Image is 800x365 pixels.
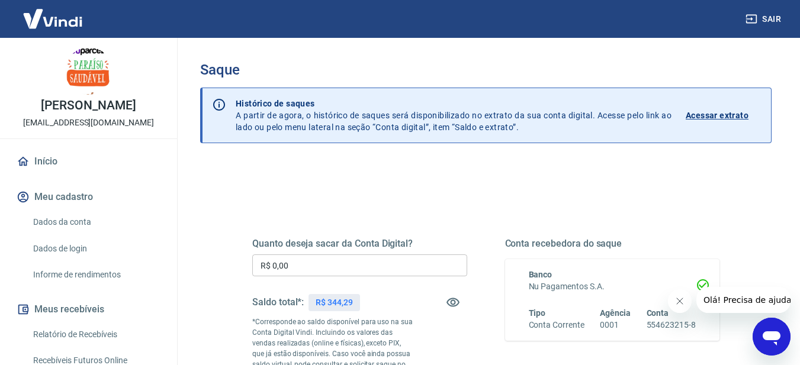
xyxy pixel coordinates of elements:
[23,117,154,129] p: [EMAIL_ADDRESS][DOMAIN_NAME]
[743,8,786,30] button: Sair
[686,109,748,121] p: Acessar extrato
[686,98,762,133] a: Acessar extrato
[14,1,91,37] img: Vindi
[252,238,467,250] h5: Quanto deseja sacar da Conta Digital?
[200,62,772,78] h3: Saque
[668,289,692,313] iframe: Fechar mensagem
[28,237,163,261] a: Dados de login
[529,319,584,331] h6: Conta Corrente
[14,296,163,322] button: Meus recebíveis
[600,308,631,318] span: Agência
[600,319,631,331] h6: 0001
[65,47,113,95] img: 3cc1d2fa-08a1-43b1-a04a-3cc8dad865f1.jpeg
[14,184,163,210] button: Meu cadastro
[28,263,163,287] a: Informe de rendimentos
[753,318,791,356] iframe: Botão para abrir a janela de mensagens
[529,308,546,318] span: Tipo
[236,98,672,133] p: A partir de agora, o histórico de saques será disponibilizado no extrato da sua conta digital. Ac...
[647,308,669,318] span: Conta
[41,99,136,112] p: [PERSON_NAME]
[505,238,720,250] h5: Conta recebedora do saque
[529,280,696,293] h6: Nu Pagamentos S.A.
[28,210,163,234] a: Dados da conta
[529,270,552,279] span: Banco
[252,296,304,308] h5: Saldo total*:
[696,287,791,313] iframe: Mensagem da empresa
[647,319,696,331] h6: 554623215-8
[14,148,163,175] a: Início
[7,8,99,18] span: Olá! Precisa de ajuda?
[236,98,672,109] p: Histórico de saques
[28,322,163,347] a: Relatório de Recebíveis
[316,296,353,309] p: R$ 344,29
